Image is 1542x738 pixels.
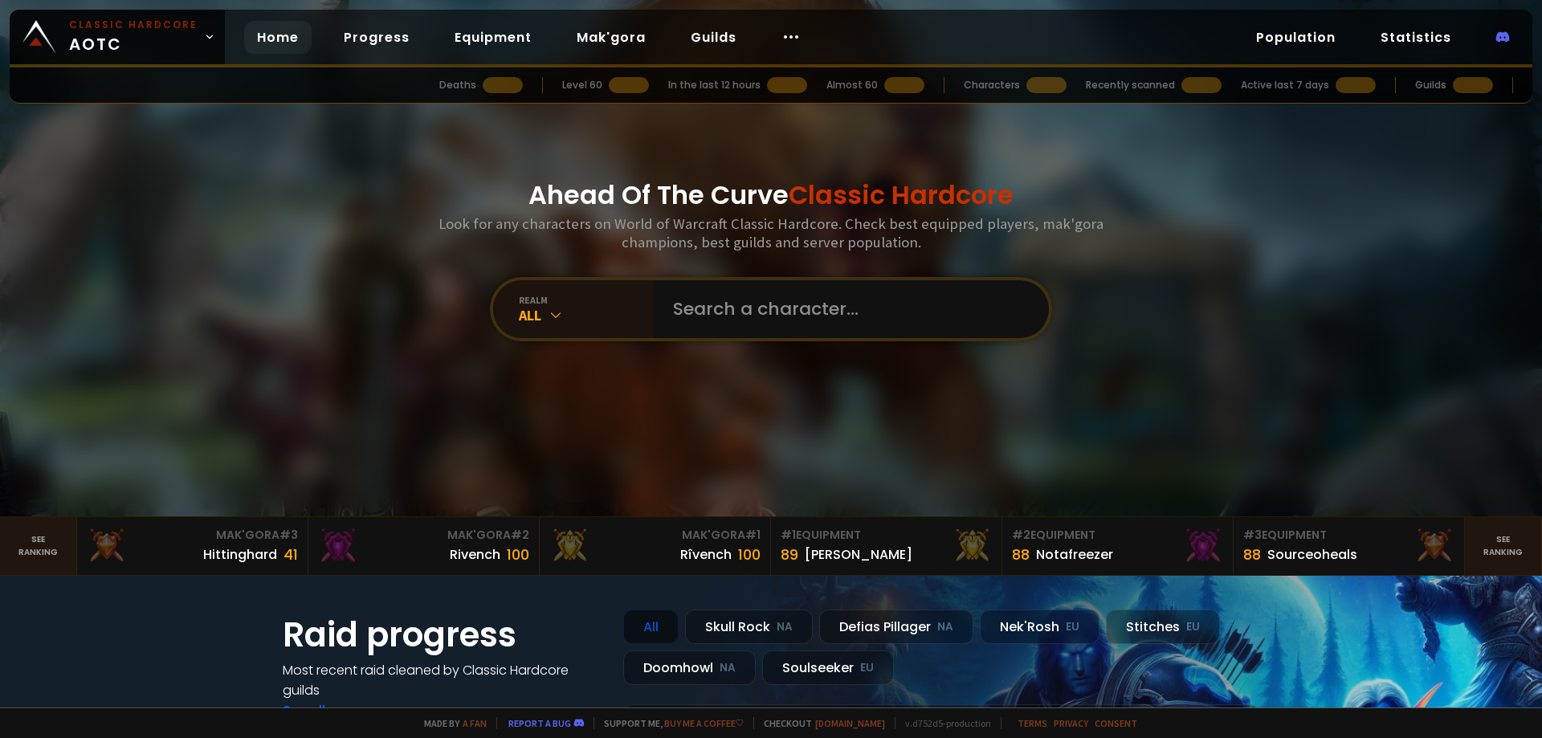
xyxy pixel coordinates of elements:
div: In the last 12 hours [668,78,761,92]
a: Progress [331,21,422,54]
div: Characters [964,78,1020,92]
a: Population [1243,21,1348,54]
small: NA [777,619,793,635]
span: AOTC [69,18,198,56]
input: Search a character... [663,280,1030,338]
div: 88 [1243,544,1261,565]
div: Mak'Gora [549,527,761,544]
div: Rivench [450,544,500,565]
a: Terms [1018,717,1047,729]
div: Rîvench [680,544,732,565]
span: Checkout [753,717,885,729]
small: NA [720,660,736,676]
div: Mak'Gora [87,527,298,544]
h3: Look for any characters on World of Warcraft Classic Hardcore. Check best equipped players, mak'g... [432,214,1110,251]
a: #3Equipment88Sourceoheals [1234,517,1465,575]
div: 100 [507,544,529,565]
h4: Most recent raid cleaned by Classic Hardcore guilds [283,660,604,700]
a: Statistics [1368,21,1464,54]
div: Defias Pillager [819,610,973,644]
div: Guilds [1415,78,1446,92]
span: v. d752d5 - production [895,717,991,729]
div: Skull Rock [685,610,813,644]
span: Support me, [594,717,744,729]
div: Doomhowl [623,650,756,685]
div: 41 [284,544,298,565]
div: Hittinghard [203,544,277,565]
span: # 1 [745,527,761,543]
div: All [519,306,654,324]
div: Equipment [1012,527,1223,544]
a: Mak'Gora#3Hittinghard41 [77,517,308,575]
h1: Raid progress [283,610,604,660]
a: Report a bug [508,717,571,729]
a: Consent [1095,717,1137,729]
small: Classic Hardcore [69,18,198,32]
a: Home [244,21,312,54]
a: a fan [463,717,487,729]
a: Buy me a coffee [664,717,744,729]
div: Active last 7 days [1241,78,1329,92]
a: Equipment [442,21,545,54]
span: # 2 [1012,527,1030,543]
div: Level 60 [562,78,602,92]
a: Mak'Gora#2Rivench100 [308,517,540,575]
span: # 2 [511,527,529,543]
a: Seeranking [1465,517,1542,575]
small: NA [937,619,953,635]
a: Classic HardcoreAOTC [10,10,225,64]
div: 100 [738,544,761,565]
a: See all progress [283,701,387,720]
div: Mak'Gora [318,527,529,544]
div: Stitches [1106,610,1220,644]
h1: Ahead Of The Curve [528,176,1014,214]
div: Notafreezer [1036,544,1113,565]
span: Classic Hardcore [789,177,1014,213]
small: EU [860,660,874,676]
a: [DOMAIN_NAME] [815,717,885,729]
span: # 3 [1243,527,1262,543]
span: # 1 [781,527,796,543]
small: EU [1186,619,1200,635]
div: Sourceoheals [1267,544,1357,565]
a: Mak'gora [564,21,659,54]
a: #1Equipment89[PERSON_NAME] [771,517,1002,575]
span: # 3 [279,527,298,543]
div: 88 [1012,544,1030,565]
div: realm [519,294,654,306]
a: Guilds [678,21,749,54]
a: Mak'Gora#1Rîvench100 [540,517,771,575]
div: [PERSON_NAME] [805,544,912,565]
div: Almost 60 [826,78,878,92]
div: Equipment [1243,527,1454,544]
div: Recently scanned [1086,78,1175,92]
div: Equipment [781,527,992,544]
a: Privacy [1054,717,1088,729]
span: Made by [414,717,487,729]
div: Deaths [439,78,476,92]
small: EU [1066,619,1079,635]
div: All [623,610,679,644]
div: 89 [781,544,798,565]
div: Nek'Rosh [980,610,1099,644]
div: Soulseeker [762,650,894,685]
a: #2Equipment88Notafreezer [1002,517,1234,575]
